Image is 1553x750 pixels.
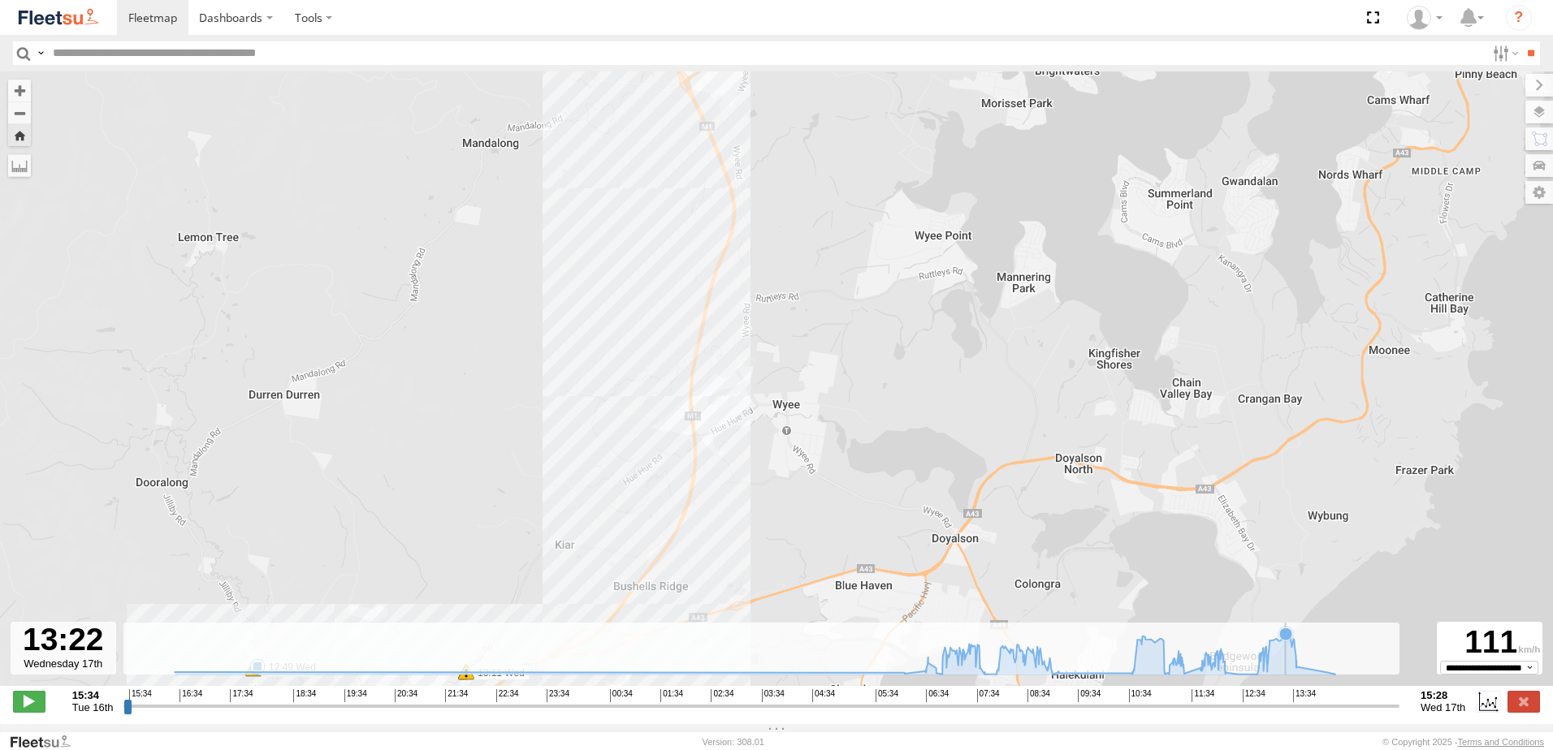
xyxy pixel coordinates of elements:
[8,154,31,177] label: Measure
[395,689,417,702] span: 20:34
[129,689,152,702] span: 15:34
[180,689,202,702] span: 16:34
[1458,737,1544,747] a: Terms and Conditions
[13,691,45,712] label: Play/Stop
[762,689,785,702] span: 03:34
[1129,689,1152,702] span: 10:34
[16,6,101,28] img: fleetsu-logo-horizontal.svg
[34,41,47,65] label: Search Query
[1439,624,1540,661] div: 111
[344,689,367,702] span: 19:34
[1421,701,1465,713] span: Wed 17th Sep 2025
[660,689,683,702] span: 01:34
[72,689,114,701] strong: 15:34
[8,101,31,124] button: Zoom out
[547,689,569,702] span: 23:34
[1525,181,1553,204] label: Map Settings
[1243,689,1265,702] span: 12:34
[8,124,31,146] button: Zoom Home
[1293,689,1316,702] span: 13:34
[72,701,114,713] span: Tue 16th Sep 2025
[1027,689,1050,702] span: 08:34
[610,689,633,702] span: 00:34
[293,689,316,702] span: 18:34
[1508,691,1540,712] label: Close
[812,689,835,702] span: 04:34
[1078,689,1101,702] span: 09:34
[926,689,949,702] span: 06:34
[876,689,898,702] span: 05:34
[1421,689,1465,701] strong: 15:28
[445,689,468,702] span: 21:34
[1382,737,1544,747] div: © Copyright 2025 -
[711,689,733,702] span: 02:34
[1192,689,1214,702] span: 11:34
[1486,41,1521,65] label: Search Filter Options
[1401,6,1448,30] div: James Cullen
[496,689,519,702] span: 22:34
[9,734,84,750] a: Visit our Website
[977,689,1000,702] span: 07:34
[230,689,253,702] span: 17:34
[8,80,31,101] button: Zoom in
[703,737,764,747] div: Version: 308.01
[1506,5,1532,31] i: ?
